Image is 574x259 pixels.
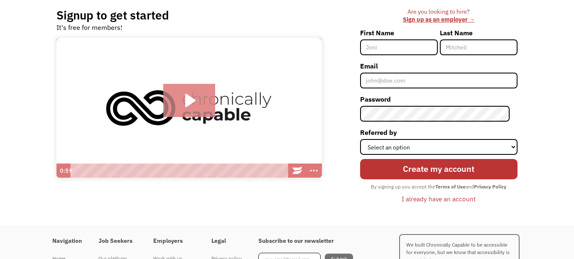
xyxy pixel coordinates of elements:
img: Introducing Chronically Capable [56,38,322,178]
input: Mitchell [440,39,518,55]
label: Email [360,59,518,73]
button: Show more buttons [305,164,322,178]
label: Referred by [360,126,518,139]
form: Member-Signup-Form [360,26,518,206]
h2: Signup to get started [56,8,169,22]
div: Playbar [75,164,285,178]
h4: Legal [211,237,242,245]
div: I already have an account [402,194,476,204]
button: Play Video: Introducing Chronically Capable [163,84,215,117]
h4: Job Seekers [98,237,137,245]
label: Last Name [440,26,518,39]
a: Sign up as an employer → [403,15,475,23]
a: Wistia Logo -- Learn More [289,164,305,178]
div: By signing up you accept the and [367,181,510,192]
label: First Name [360,26,438,39]
div: It's free for members! [56,22,123,32]
label: Password [360,93,518,106]
strong: Privacy Policy [474,183,506,190]
input: Joni [360,39,438,55]
strong: Terms of Use [435,183,466,190]
div: Are you looking to hire? ‍ [360,8,518,23]
h4: Subscribe to our newsletter [258,237,353,245]
input: Create my account [360,159,518,179]
h4: Navigation [52,237,82,245]
a: I already have an account [395,192,482,206]
h4: Employers [153,237,195,245]
input: john@doe.com [360,73,518,88]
